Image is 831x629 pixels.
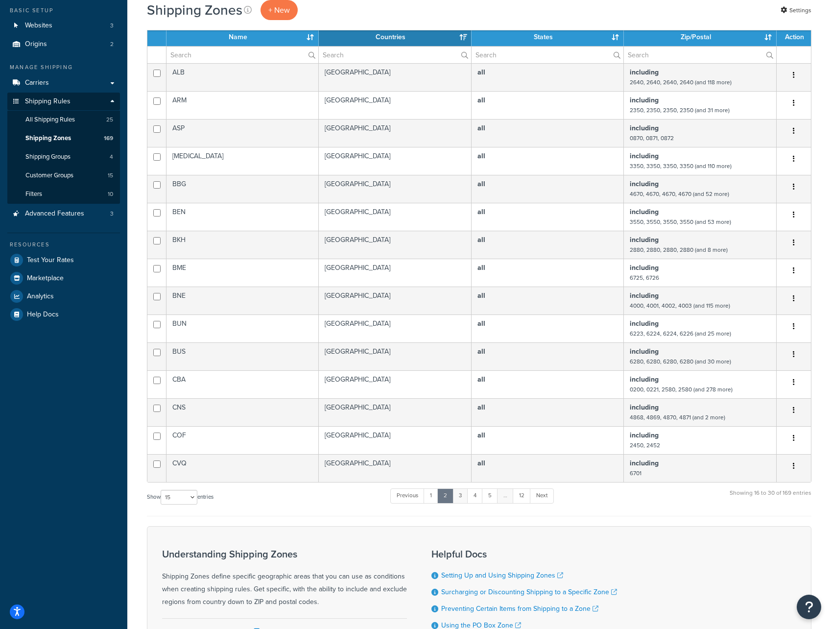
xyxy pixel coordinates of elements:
[166,342,319,370] td: BUS
[7,93,120,204] li: Shipping Rules
[166,203,319,231] td: BEN
[106,116,113,124] span: 25
[319,63,472,91] td: [GEOGRAPHIC_DATA]
[319,398,472,426] td: [GEOGRAPHIC_DATA]
[166,287,319,314] td: BNE
[7,185,120,203] a: Filters 10
[7,306,120,323] a: Help Docs
[441,604,598,614] a: Preventing Certain Items from Shipping to a Zone
[452,488,468,503] a: 3
[108,171,113,180] span: 15
[27,256,74,265] span: Test Your Rates
[7,241,120,249] div: Resources
[630,151,659,161] b: including
[25,79,49,87] span: Carriers
[7,251,120,269] li: Test Your Rates
[441,587,617,597] a: Surcharging or Discounting Shipping to a Specific Zone
[25,153,71,161] span: Shipping Groups
[110,22,114,30] span: 3
[477,67,485,77] b: all
[530,488,554,503] a: Next
[27,311,59,319] span: Help Docs
[630,469,641,478] small: 6701
[161,490,197,505] select: Showentries
[477,430,485,440] b: all
[7,35,120,53] li: Origins
[25,22,52,30] span: Websites
[477,207,485,217] b: all
[477,263,485,273] b: all
[513,488,531,503] a: 12
[477,374,485,385] b: all
[162,549,407,559] h3: Understanding Shipping Zones
[25,97,71,106] span: Shipping Rules
[319,119,472,147] td: [GEOGRAPHIC_DATA]
[477,318,485,329] b: all
[630,207,659,217] b: including
[7,269,120,287] a: Marketplace
[147,490,214,505] label: Show entries
[630,235,659,245] b: including
[25,40,47,48] span: Origins
[630,374,659,385] b: including
[7,148,120,166] a: Shipping Groups 4
[7,17,120,35] li: Websites
[7,74,120,92] a: Carriers
[472,28,624,46] th: States: activate to sort column ascending
[7,129,120,147] a: Shipping Zones 169
[166,259,319,287] td: BME
[482,488,498,503] a: 5
[25,134,71,143] span: Shipping Zones
[630,318,659,329] b: including
[477,346,485,357] b: all
[166,370,319,398] td: CBA
[7,167,120,185] a: Customer Groups 15
[441,570,563,581] a: Setting Up and Using Shipping Zones
[630,290,659,301] b: including
[7,111,120,129] li: All Shipping Rules
[319,91,472,119] td: [GEOGRAPHIC_DATA]
[319,28,472,46] th: Countries: activate to sort column ascending
[7,167,120,185] li: Customer Groups
[630,67,659,77] b: including
[7,288,120,305] a: Analytics
[319,342,472,370] td: [GEOGRAPHIC_DATA]
[166,147,319,175] td: [MEDICAL_DATA]
[108,190,113,198] span: 10
[110,40,114,48] span: 2
[319,203,472,231] td: [GEOGRAPHIC_DATA]
[319,147,472,175] td: [GEOGRAPHIC_DATA]
[630,346,659,357] b: including
[7,63,120,72] div: Manage Shipping
[630,385,733,394] small: 0200, 0221, 2580, 2580 (and 278 more)
[319,287,472,314] td: [GEOGRAPHIC_DATA]
[166,28,319,46] th: Name: activate to sort column ascending
[166,175,319,203] td: BBG
[319,454,472,482] td: [GEOGRAPHIC_DATA]
[624,47,776,63] input: Search
[166,91,319,119] td: ARM
[25,171,73,180] span: Customer Groups
[166,231,319,259] td: BKH
[630,190,729,198] small: 4670, 4670, 4670, 4670 (and 52 more)
[777,28,811,46] th: Action
[624,28,777,46] th: Zip/Postal: activate to sort column ascending
[166,426,319,454] td: COF
[7,6,120,15] div: Basic Setup
[166,119,319,147] td: ASP
[630,273,659,282] small: 6725, 6726
[166,398,319,426] td: CNS
[630,179,659,189] b: including
[7,111,120,129] a: All Shipping Rules 25
[431,549,617,559] h3: Helpful Docs
[630,357,731,366] small: 6280, 6280, 6280, 6280 (and 30 more)
[319,370,472,398] td: [GEOGRAPHIC_DATA]
[630,430,659,440] b: including
[25,210,84,218] span: Advanced Features
[7,35,120,53] a: Origins 2
[467,488,483,503] a: 4
[630,245,728,254] small: 2880, 2880, 2880, 2880 (and 8 more)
